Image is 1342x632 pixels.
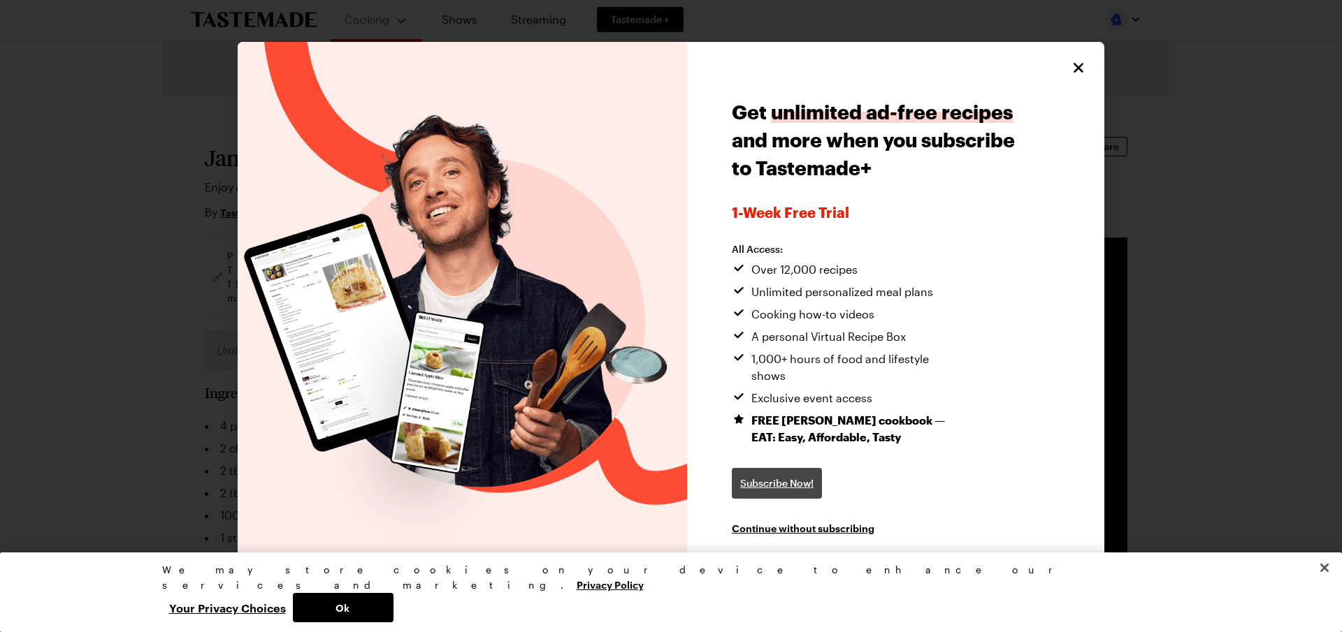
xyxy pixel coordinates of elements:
[751,306,874,323] span: Cooking how-to videos
[293,593,394,622] button: Ok
[162,562,1169,622] div: Privacy
[751,390,872,406] span: Exclusive event access
[162,593,293,622] button: Your Privacy Choices
[771,101,1013,123] span: unlimited ad-free recipes
[732,243,962,256] h2: All Access:
[732,98,1019,182] h1: Get and more when you subscribe to Tastemade+
[751,261,858,278] span: Over 12,000 recipes
[1309,552,1340,583] button: Close
[732,521,874,535] button: Continue without subscribing
[732,204,1019,221] span: 1-week Free Trial
[751,351,962,384] span: 1,000+ hours of food and lifestyle shows
[732,468,822,499] a: Subscribe Now!
[162,562,1169,593] div: We may store cookies on your device to enhance our services and marketing.
[751,284,933,300] span: Unlimited personalized meal plans
[577,578,644,591] a: More information about your privacy, opens in a new tab
[751,412,962,446] span: FREE [PERSON_NAME] cookbook — EAT: Easy, Affordable, Tasty
[238,42,687,591] img: Tastemade Plus preview image
[1069,59,1088,77] button: Close
[751,328,906,345] span: A personal Virtual Recipe Box
[740,476,814,490] span: Subscribe Now!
